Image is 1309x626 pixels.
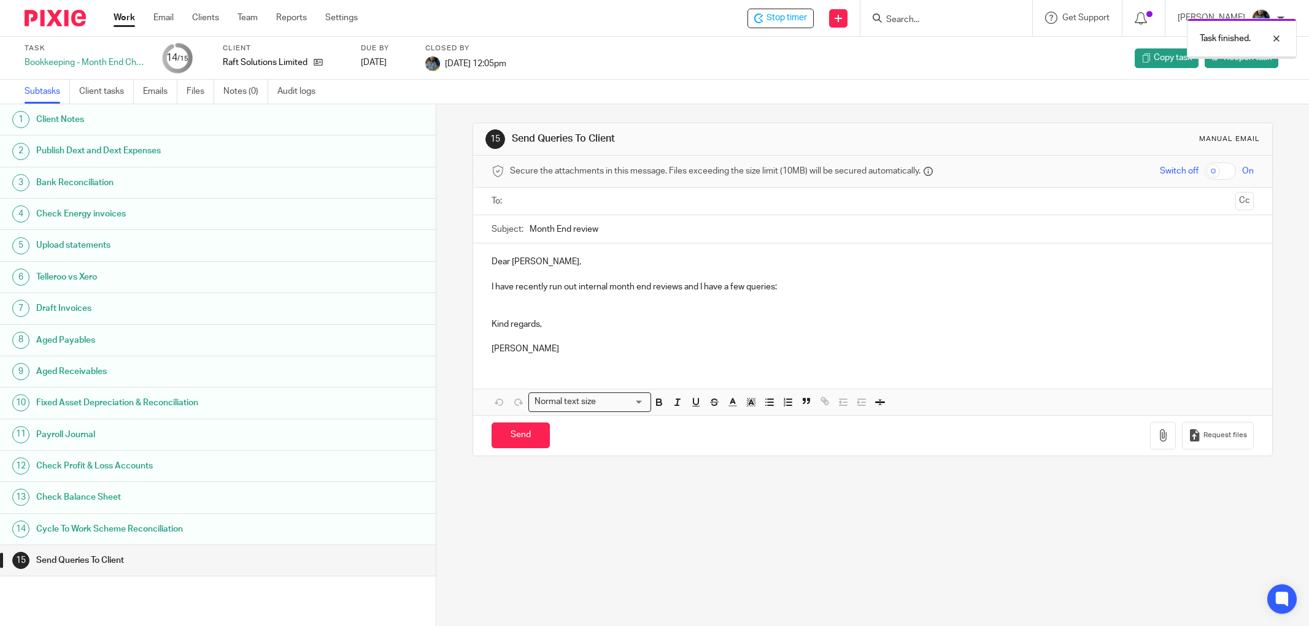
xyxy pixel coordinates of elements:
a: Emails [143,80,177,104]
div: Bookkeeping - Month End Checks [25,56,147,69]
h1: Cycle To Work Scheme Reconciliation [36,520,295,538]
a: Team [237,12,258,24]
label: Task [25,44,147,53]
span: On [1242,165,1254,177]
div: 15 [12,552,29,569]
div: 7 [12,300,29,317]
div: 13 [12,489,29,506]
p: Kind regards, [492,318,1254,330]
div: 9 [12,363,29,380]
h1: Check Energy invoices [36,205,295,223]
a: Subtasks [25,80,70,104]
h1: Payroll Journal [36,426,295,444]
div: 4 [12,205,29,223]
img: Pixie [25,10,86,26]
label: Subject: [492,223,523,235]
button: Request files [1182,422,1253,449]
a: Work [114,12,135,24]
div: 11 [12,426,29,443]
button: Cc [1235,192,1254,210]
h1: Fixed Asset Depreciation & Reconciliation [36,394,295,412]
h1: Bank Reconciliation [36,174,295,192]
div: 5 [12,237,29,254]
a: Settings [325,12,358,24]
label: Due by [361,44,410,53]
span: Secure the attachments in this message. Files exceeding the size limit (10MB) will be secured aut... [510,165,921,177]
a: Files [187,80,214,104]
h1: Client Notes [36,110,295,129]
span: Request files [1203,430,1247,440]
label: Client [223,44,346,53]
h1: Check Balance Sheet [36,488,295,506]
div: 15 [485,129,505,149]
span: Switch off [1160,165,1199,177]
span: Normal text size [531,395,598,408]
div: 8 [12,332,29,349]
p: I have recently run out internal month end reviews and I have a few queries: [492,281,1254,293]
div: Search for option [528,392,651,411]
p: Raft Solutions Limited [223,56,307,69]
div: 6 [12,269,29,286]
div: 10 [12,394,29,411]
img: Jaskaran%20Singh.jpeg [425,56,440,71]
div: 3 [12,174,29,191]
a: Notes (0) [223,80,268,104]
label: Closed by [425,44,506,53]
h1: Check Profit & Loss Accounts [36,457,295,475]
img: Jaskaran%20Singh.jpeg [1251,9,1271,28]
div: 14 [12,521,29,538]
h1: Aged Receivables [36,362,295,381]
h1: Telleroo vs Xero [36,268,295,286]
a: Reports [276,12,307,24]
a: Clients [192,12,219,24]
p: Task finished. [1200,32,1251,45]
a: Email [153,12,174,24]
input: Search for option [600,395,644,408]
h1: Draft Invoices [36,299,295,318]
a: Client tasks [79,80,134,104]
div: Manual email [1199,134,1260,144]
span: [DATE] 12:05pm [445,59,506,67]
p: [PERSON_NAME] [492,343,1254,355]
h1: Send Queries To Client [36,551,295,570]
div: 2 [12,143,29,160]
input: Send [492,422,550,449]
div: 1 [12,111,29,128]
a: Audit logs [277,80,325,104]
div: 14 [166,51,188,65]
h1: Upload statements [36,236,295,254]
h1: Aged Payables [36,331,295,349]
div: [DATE] [361,56,410,69]
div: Raft Solutions Limited - Bookkeeping - Month End Checks [747,9,814,28]
h1: Publish Dext and Dext Expenses [36,142,295,160]
h1: Send Queries To Client [512,132,899,145]
div: 12 [12,457,29,475]
small: /15 [177,55,188,62]
p: Dear [PERSON_NAME], [492,256,1254,268]
label: To: [492,195,505,207]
